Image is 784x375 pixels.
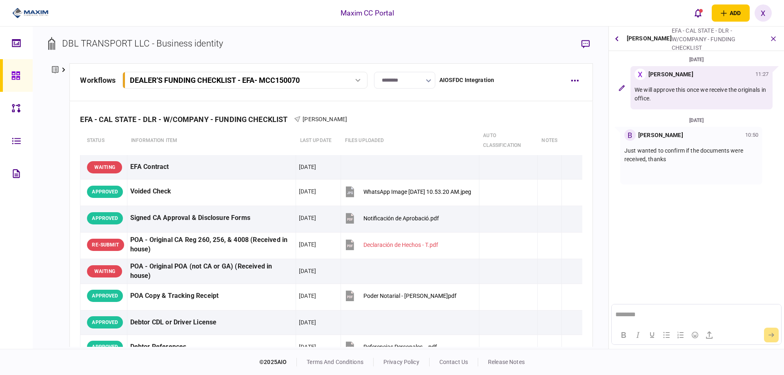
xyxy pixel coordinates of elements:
[12,7,49,19] img: client company logo
[363,242,438,248] div: Declaración de Hechos - T.pdf
[635,86,768,103] p: We will approve this once we receive the originals in office.
[383,359,419,365] a: privacy policy
[299,163,316,171] div: [DATE]
[259,358,297,366] div: © 2025 AIO
[690,4,707,22] button: open notifications list
[299,292,316,300] div: [DATE]
[344,182,471,201] button: WhatsApp Image 2025-10-06 at 10.53.20 AM.jpeg
[296,126,341,155] th: last update
[303,116,347,122] span: [PERSON_NAME]
[672,27,761,52] div: EFA - CAL STATE - DLR - W/COMPANY - FUNDING CHECKLIST
[299,343,316,351] div: [DATE]
[659,329,673,341] button: Bullet list
[130,262,293,281] div: POA - Original POA (not CA or GA) (Received in house)
[127,126,296,155] th: Information item
[688,329,702,341] button: Emojis
[363,215,439,222] div: Notificación de Aprobació.pdf
[87,161,122,173] div: WAITING
[617,329,630,341] button: Bold
[612,55,781,64] div: [DATE]
[87,316,123,328] div: APPROVED
[87,239,124,251] div: RE-SUBMIT
[80,126,127,155] th: status
[80,115,294,124] div: EFA - CAL STATE - DLR - W/COMPANY - FUNDING CHECKLIST
[130,76,300,84] div: DEALER'S FUNDING CHECKLIST - EFA - MCC150070
[299,318,316,326] div: [DATE]
[87,212,123,224] div: APPROVED
[363,344,437,350] div: Referencias Personales - .pdf
[674,329,688,341] button: Numbered list
[299,214,316,222] div: [DATE]
[635,69,646,80] div: X
[627,27,672,51] div: [PERSON_NAME]
[130,313,293,332] div: Debtor CDL or Driver License
[80,75,116,86] div: workflows
[537,126,561,155] th: notes
[745,131,758,139] div: 10:50
[344,209,439,227] button: Notificación de Aprobació.pdf
[299,187,316,195] div: [DATE]
[307,359,363,365] a: terms and conditions
[755,4,772,22] button: X
[712,4,750,22] button: open adding identity options
[87,290,123,302] div: APPROVED
[344,338,437,356] button: Referencias Personales - .pdf
[130,182,293,201] div: Voided Check
[341,8,394,18] div: Maxim CC Portal
[341,126,479,155] th: Files uploaded
[755,70,768,78] div: 11:27
[612,304,781,325] iframe: Rich Text Area
[645,329,659,341] button: Underline
[87,186,123,198] div: APPROVED
[299,240,316,249] div: [DATE]
[130,209,293,227] div: Signed CA Approval & Disclosure Forms
[638,131,683,140] div: [PERSON_NAME]
[488,359,525,365] a: release notes
[87,341,123,353] div: APPROVED
[363,293,457,299] div: Poder Notarial - Brenda V.pdf
[631,329,645,341] button: Italic
[624,129,636,141] div: B
[479,126,537,155] th: auto classification
[344,287,457,305] button: Poder Notarial - Brenda V.pdf
[130,158,293,176] div: EFA Contract
[130,235,293,254] div: POA - Original CA Reg 260, 256, & 4008 (Received in house)
[122,72,367,89] button: DEALER'S FUNDING CHECKLIST - EFA- MCC150070
[624,146,758,164] p: Just wanted to confirm if the documents were received, thanks
[299,267,316,275] div: [DATE]
[612,116,781,125] div: [DATE]
[62,37,223,50] div: DBL TRANSPORT LLC - Business identity
[439,359,468,365] a: contact us
[344,235,438,254] button: Declaración de Hechos - T.pdf
[648,70,693,79] div: [PERSON_NAME]
[130,338,293,356] div: Debtor References
[363,189,471,195] div: WhatsApp Image 2025-10-06 at 10.53.20 AM.jpeg
[87,265,122,277] div: WAITING
[130,287,293,305] div: POA Copy & Tracking Receipt
[439,76,494,84] div: AIOSFDC Integration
